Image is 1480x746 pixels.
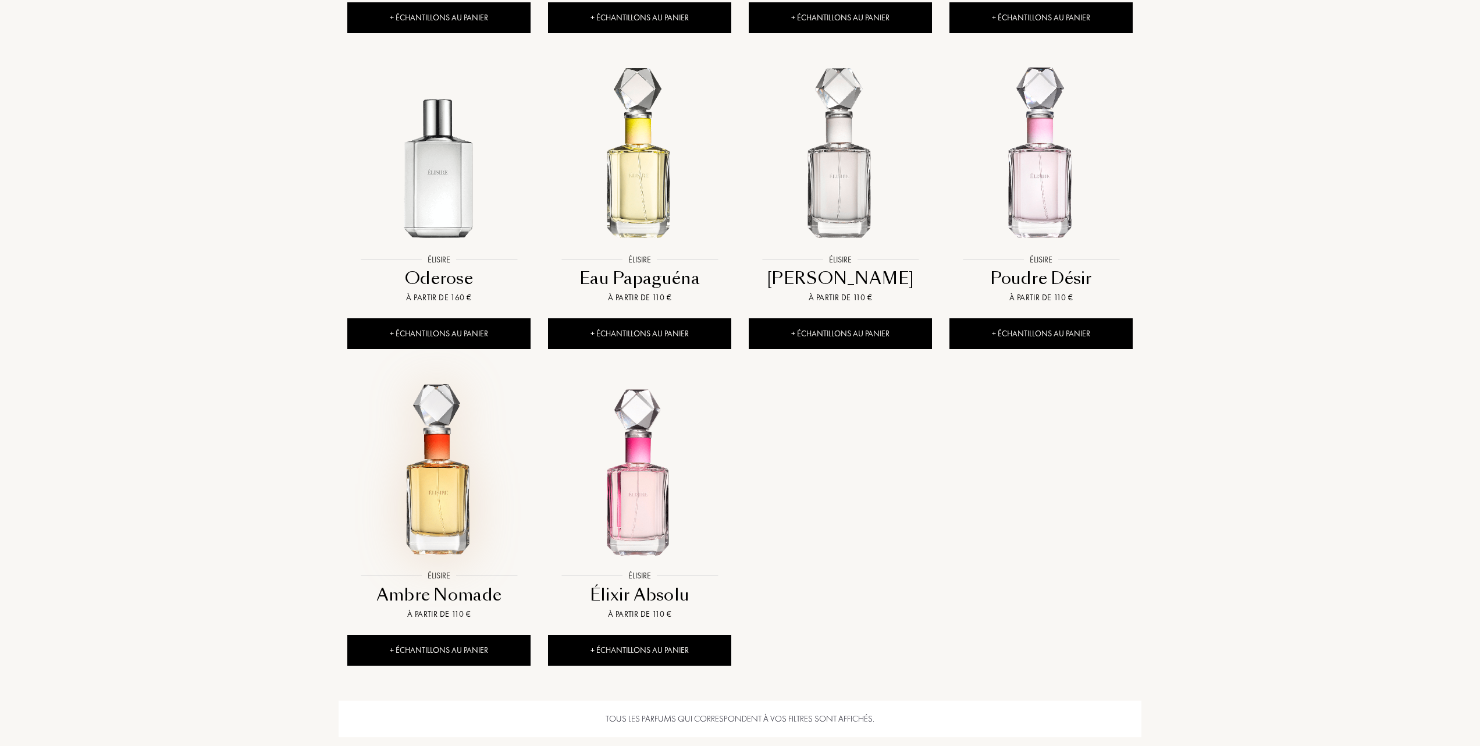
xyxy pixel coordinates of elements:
[753,292,927,304] div: À partir de 110 €
[347,2,531,33] div: + Échantillons au panier
[949,318,1133,349] div: + Échantillons au panier
[347,635,531,666] div: + Échantillons au panier
[749,318,932,349] div: + Échantillons au panier
[347,54,531,319] a: Oderose ÉlisireÉlisireOderoseÀ partir de 160 €
[549,66,730,247] img: Eau Papaguéna Élisire
[548,54,731,319] a: Eau Papaguéna ÉlisireÉlisireEau PapaguénaÀ partir de 110 €
[348,66,529,247] img: Oderose Élisire
[951,66,1132,247] img: Poudre Désir Élisire
[548,2,731,33] div: + Échantillons au panier
[339,701,1141,737] div: Tous les parfums qui correspondent à vos filtres sont affichés.
[553,608,727,620] div: À partir de 110 €
[548,318,731,349] div: + Échantillons au panier
[352,292,526,304] div: À partir de 160 €
[954,292,1128,304] div: À partir de 110 €
[347,318,531,349] div: + Échantillons au panier
[352,608,526,620] div: À partir de 110 €
[949,2,1133,33] div: + Échantillons au panier
[548,370,731,635] a: Élixir Absolu ÉlisireÉlisireÉlixir AbsoluÀ partir de 110 €
[348,382,529,563] img: Ambre Nomade Élisire
[553,292,727,304] div: À partir de 110 €
[549,382,730,563] img: Élixir Absolu Élisire
[949,54,1133,319] a: Poudre Désir ÉlisireÉlisirePoudre DésirÀ partir de 110 €
[750,66,931,247] img: Jasmin Paradis Élisire
[347,370,531,635] a: Ambre Nomade ÉlisireÉlisireAmbre NomadeÀ partir de 110 €
[548,635,731,666] div: + Échantillons au panier
[749,54,932,319] a: Jasmin Paradis ÉlisireÉlisire[PERSON_NAME]À partir de 110 €
[749,2,932,33] div: + Échantillons au panier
